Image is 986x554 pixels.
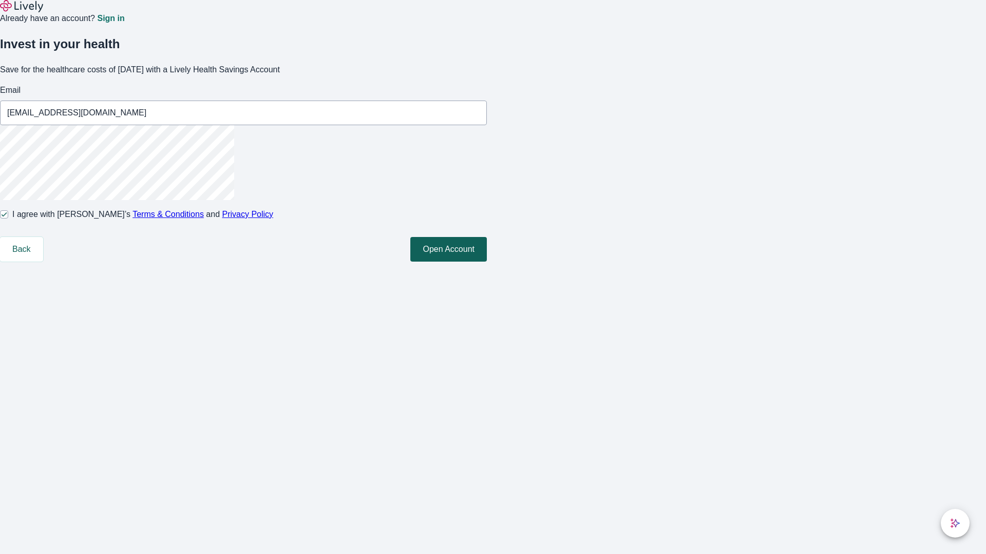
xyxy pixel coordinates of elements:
a: Terms & Conditions [132,210,204,219]
a: Sign in [97,14,124,23]
button: chat [941,509,970,538]
svg: Lively AI Assistant [950,518,960,528]
span: I agree with [PERSON_NAME]’s and [12,208,273,221]
a: Privacy Policy [222,210,274,219]
button: Open Account [410,237,487,262]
